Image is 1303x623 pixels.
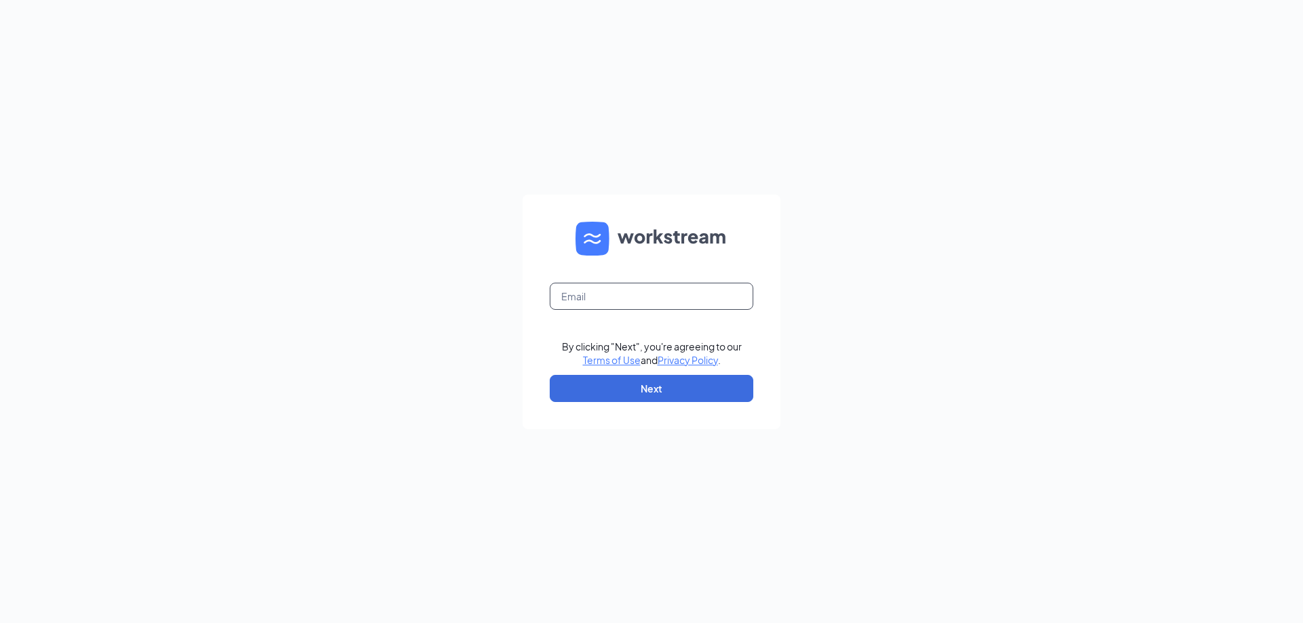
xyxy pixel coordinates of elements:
a: Terms of Use [583,354,641,366]
a: Privacy Policy [658,354,718,366]
img: WS logo and Workstream text [575,222,728,256]
button: Next [550,375,753,402]
input: Email [550,283,753,310]
div: By clicking "Next", you're agreeing to our and . [562,340,742,367]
